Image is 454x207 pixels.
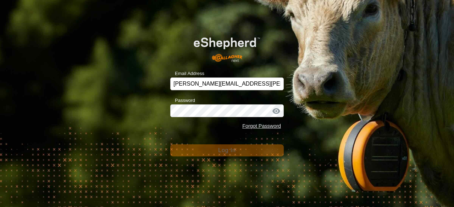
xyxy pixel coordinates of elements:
[182,28,272,67] img: E-shepherd Logo
[170,144,284,156] button: Log In
[218,147,236,153] span: Log In
[170,77,284,90] input: Email Address
[170,97,195,104] label: Password
[170,70,204,77] label: Email Address
[242,123,281,129] a: Forgot Password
